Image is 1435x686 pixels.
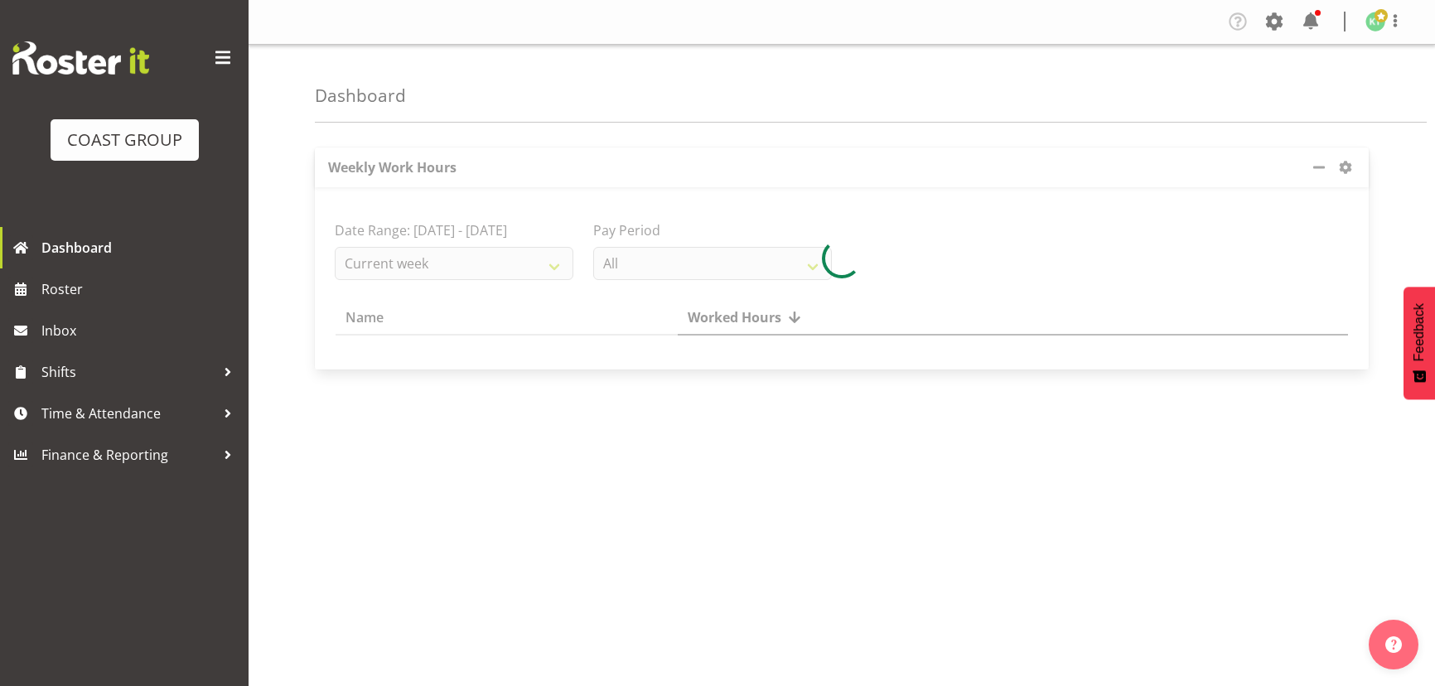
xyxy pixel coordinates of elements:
div: COAST GROUP [67,128,182,152]
h4: Dashboard [315,86,406,105]
span: Shifts [41,360,215,384]
span: Time & Attendance [41,401,215,426]
span: Roster [41,277,240,302]
button: Feedback - Show survey [1404,287,1435,399]
img: help-xxl-2.png [1385,636,1402,653]
img: kade-tiatia1141.jpg [1365,12,1385,31]
img: Rosterit website logo [12,41,149,75]
span: Finance & Reporting [41,442,215,467]
span: Feedback [1412,303,1427,361]
span: Inbox [41,318,240,343]
span: Dashboard [41,235,240,260]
